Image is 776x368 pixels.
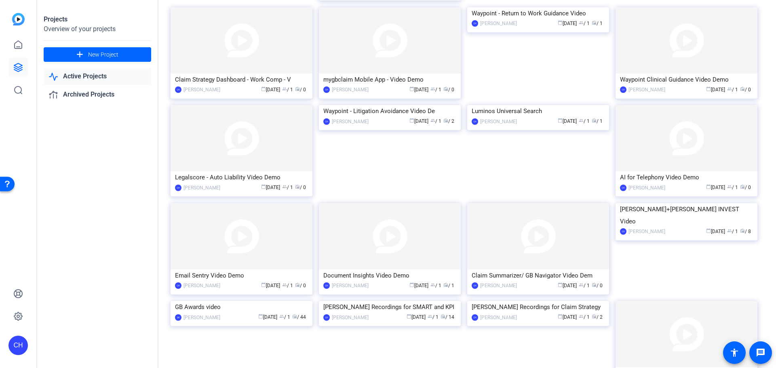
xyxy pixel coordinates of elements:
span: / 1 [727,229,738,234]
div: CH [323,282,330,289]
div: [PERSON_NAME] [183,184,220,192]
span: calendar_today [706,228,711,233]
div: [PERSON_NAME] [183,313,220,322]
div: [PERSON_NAME] [480,118,517,126]
span: radio [295,184,300,189]
span: [DATE] [409,283,428,288]
span: radio [740,184,745,189]
span: [DATE] [409,87,428,93]
span: / 1 [282,87,293,93]
div: CH [175,282,181,289]
span: / 0 [295,87,306,93]
span: / 1 [279,314,290,320]
span: / 44 [292,314,306,320]
span: [DATE] [558,283,577,288]
span: group [579,282,584,287]
span: calendar_today [558,20,563,25]
div: [PERSON_NAME] [480,313,517,322]
span: group [727,184,732,189]
span: calendar_today [558,118,563,123]
div: [PERSON_NAME] [183,86,220,94]
a: Active Projects [44,68,151,85]
span: [DATE] [558,314,577,320]
span: / 2 [443,118,454,124]
span: radio [592,20,597,25]
span: / 8 [740,229,751,234]
div: Projects [44,15,151,24]
span: / 0 [740,87,751,93]
span: New Project [88,50,118,59]
span: calendar_today [261,184,266,189]
span: calendar_today [409,118,414,123]
span: radio [592,314,597,319]
div: Waypoint Clinical Guidance Video Demo [620,74,753,86]
span: [DATE] [407,314,426,320]
span: / 0 [295,185,306,190]
span: calendar_today [409,86,414,91]
div: Waypoint - Litigation Avoidance Video De [323,105,456,117]
span: calendar_today [558,314,563,319]
div: mygbclaim Mobile App - Video Demo [323,74,456,86]
span: radio [592,118,597,123]
span: calendar_today [706,86,711,91]
span: group [282,282,287,287]
span: radio [443,86,448,91]
span: group [430,118,435,123]
span: / 1 [428,314,439,320]
div: Luminos Universal Search [472,105,605,117]
span: radio [443,118,448,123]
span: radio [592,282,597,287]
span: / 1 [579,283,590,288]
span: / 1 [727,185,738,190]
span: / 1 [592,118,603,124]
div: [PERSON_NAME] Recordings for SMART and KPI [323,301,456,313]
span: radio [740,228,745,233]
div: CH [323,118,330,125]
span: [DATE] [261,283,280,288]
div: Waypoint - Return to Work Guidance Video [472,7,605,19]
span: [DATE] [261,185,280,190]
div: Overview of your projects [44,24,151,34]
span: / 0 [295,283,306,288]
span: group [430,282,435,287]
div: [PERSON_NAME] [628,184,665,192]
span: / 1 [430,283,441,288]
span: calendar_today [261,282,266,287]
div: CH [472,282,478,289]
span: [DATE] [261,87,280,93]
div: Email Sentry Video Demo [175,269,308,282]
div: [PERSON_NAME] [332,313,369,322]
span: radio [740,86,745,91]
span: calendar_today [261,86,266,91]
div: Claim Summarizer/ GB Navigator Video Dem [472,269,605,282]
span: radio [441,314,445,319]
span: [DATE] [258,314,277,320]
span: calendar_today [407,314,411,319]
span: / 1 [579,118,590,124]
span: [DATE] [558,21,577,26]
div: Document Insights Video Demo [323,269,456,282]
div: CH [323,314,330,321]
div: [PERSON_NAME] [332,86,369,94]
div: CH [472,20,478,27]
div: Legalscore - Auto Liability Video Demo [175,171,308,183]
div: Claim Strategy Dashboard - Work Comp - V [175,74,308,86]
a: Archived Projects [44,86,151,103]
span: calendar_today [706,184,711,189]
div: [PERSON_NAME] [480,282,517,290]
mat-icon: add [75,50,85,60]
div: [PERSON_NAME] [628,86,665,94]
span: radio [295,282,300,287]
span: group [430,86,435,91]
span: calendar_today [258,314,263,319]
span: group [282,184,287,189]
span: / 1 [727,87,738,93]
span: radio [292,314,297,319]
span: [DATE] [558,118,577,124]
div: SR [175,314,181,321]
mat-icon: accessibility [730,348,739,357]
span: / 0 [592,283,603,288]
div: [PERSON_NAME] [480,19,517,27]
span: calendar_today [409,282,414,287]
div: CH [472,118,478,125]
